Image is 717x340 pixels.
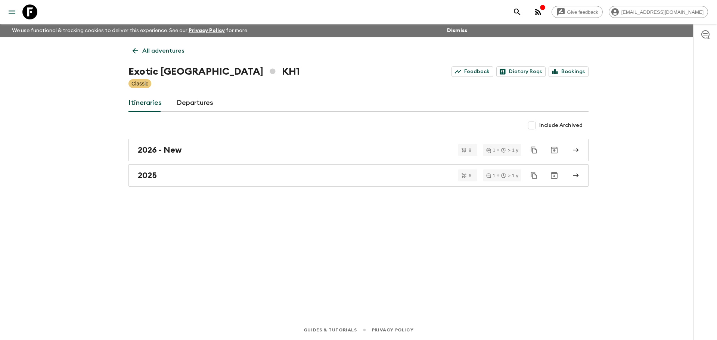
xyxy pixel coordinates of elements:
[138,171,157,180] h2: 2025
[142,46,184,55] p: All adventures
[128,164,589,187] a: 2025
[9,24,251,37] p: We use functional & tracking cookies to deliver this experience. See our for more.
[539,122,583,129] span: Include Archived
[486,148,495,153] div: 1
[527,143,541,157] button: Duplicate
[4,4,19,19] button: menu
[445,25,469,36] button: Dismiss
[552,6,603,18] a: Give feedback
[128,139,589,161] a: 2026 - New
[547,168,562,183] button: Archive
[527,169,541,182] button: Duplicate
[510,4,525,19] button: search adventures
[138,145,182,155] h2: 2026 - New
[496,66,546,77] a: Dietary Reqs
[549,66,589,77] a: Bookings
[464,148,476,153] span: 8
[451,66,493,77] a: Feedback
[177,94,213,112] a: Departures
[131,80,148,87] p: Classic
[563,9,602,15] span: Give feedback
[501,173,518,178] div: > 1 y
[372,326,413,334] a: Privacy Policy
[547,143,562,157] button: Archive
[189,28,225,33] a: Privacy Policy
[617,9,708,15] span: [EMAIL_ADDRESS][DOMAIN_NAME]
[128,64,300,79] h1: Exotic [GEOGRAPHIC_DATA] KH1
[501,148,518,153] div: > 1 y
[464,173,476,178] span: 6
[609,6,708,18] div: [EMAIL_ADDRESS][DOMAIN_NAME]
[304,326,357,334] a: Guides & Tutorials
[128,94,162,112] a: Itineraries
[486,173,495,178] div: 1
[128,43,188,58] a: All adventures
